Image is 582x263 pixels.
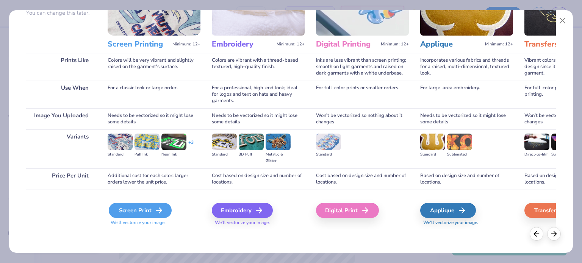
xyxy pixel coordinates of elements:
[212,219,305,226] span: We'll vectorize your image.
[316,81,409,108] div: For full-color prints or smaller orders.
[316,108,409,129] div: Won't be vectorized so nothing about it changes
[212,39,274,49] h3: Embroidery
[555,14,570,28] button: Close
[485,42,513,47] span: Minimum: 12+
[524,151,549,158] div: Direct-to-film
[26,81,96,108] div: Use When
[524,134,549,150] img: Direct-to-film
[524,203,580,218] div: Transfers
[188,139,194,152] div: + 3
[266,134,291,150] img: Metallic & Glitter
[108,219,200,226] span: We'll vectorize your image.
[551,134,576,150] img: Supacolor
[420,151,445,158] div: Standard
[316,168,409,190] div: Cost based on design size and number of locations.
[420,53,513,81] div: Incorporates various fabrics and threads for a raised, multi-dimensional, textured look.
[239,151,264,158] div: 3D Puff
[420,203,476,218] div: Applique
[420,39,482,49] h3: Applique
[266,151,291,164] div: Metallic & Glitter
[316,203,379,218] div: Digital Print
[172,42,200,47] span: Minimum: 12+
[108,134,133,150] img: Standard
[420,108,513,129] div: Needs to be vectorized so it might lose some details
[447,151,472,158] div: Sublimated
[239,134,264,150] img: 3D Puff
[26,168,96,190] div: Price Per Unit
[26,108,96,129] div: Image You Uploaded
[316,151,341,158] div: Standard
[381,42,409,47] span: Minimum: 12+
[316,53,409,81] div: Inks are less vibrant than screen printing; smooth on light garments and raised on dark garments ...
[108,39,169,49] h3: Screen Printing
[212,151,237,158] div: Standard
[420,219,513,226] span: We'll vectorize your image.
[135,134,160,150] img: Puff Ink
[316,134,341,150] img: Standard
[212,134,237,150] img: Standard
[26,10,96,16] p: You can change this later.
[26,129,96,168] div: Variants
[447,134,472,150] img: Sublimated
[108,151,133,158] div: Standard
[212,108,305,129] div: Needs to be vectorized so it might lose some details
[109,203,172,218] div: Screen Print
[161,134,186,150] img: Neon Ink
[108,108,200,129] div: Needs to be vectorized so it might lose some details
[161,151,186,158] div: Neon Ink
[420,134,445,150] img: Standard
[212,53,305,81] div: Colors are vibrant with a thread-based textured, high-quality finish.
[212,81,305,108] div: For a professional, high-end look; ideal for logos and text on hats and heavy garments.
[212,203,273,218] div: Embroidery
[212,168,305,190] div: Cost based on design size and number of locations.
[108,53,200,81] div: Colors will be very vibrant and slightly raised on the garment's surface.
[26,53,96,81] div: Prints Like
[316,39,378,49] h3: Digital Printing
[108,168,200,190] div: Additional cost for each color; larger orders lower the unit price.
[277,42,305,47] span: Minimum: 12+
[108,81,200,108] div: For a classic look or large order.
[551,151,576,158] div: Supacolor
[135,151,160,158] div: Puff Ink
[420,81,513,108] div: For large-area embroidery.
[420,168,513,190] div: Based on design size and number of locations.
